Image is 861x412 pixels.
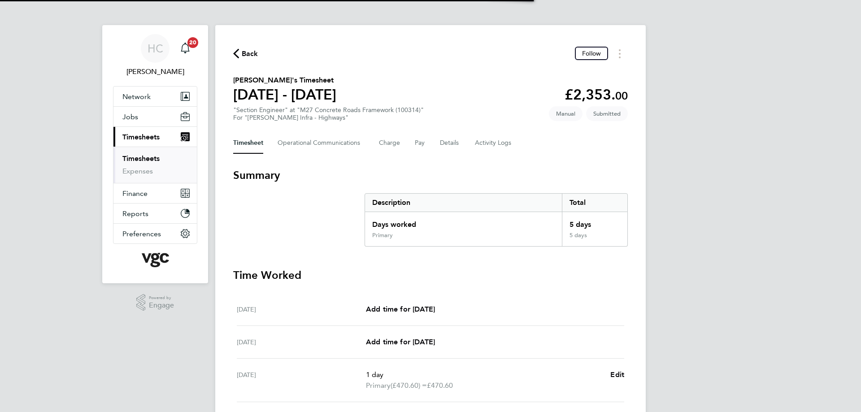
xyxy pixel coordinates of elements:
div: [DATE] [237,304,366,315]
div: Primary [372,232,393,239]
div: Timesheets [113,147,197,183]
h2: [PERSON_NAME]'s Timesheet [233,75,336,86]
a: Add time for [DATE] [366,337,435,347]
button: Reports [113,204,197,223]
button: Operational Communications [278,132,365,154]
span: Primary [366,380,391,391]
a: Expenses [122,167,153,175]
span: This timesheet is Submitted. [586,106,628,121]
app-decimal: £2,353. [565,86,628,103]
nav: Main navigation [102,25,208,283]
button: Timesheets [113,127,197,147]
div: "Section Engineer" at "M27 Concrete Roads Framework (100314)" [233,106,424,121]
button: Activity Logs [475,132,513,154]
span: Preferences [122,230,161,238]
button: Pay [415,132,426,154]
button: Preferences [113,224,197,243]
button: Timesheets Menu [612,47,628,61]
div: 5 days [562,212,627,232]
span: Add time for [DATE] [366,338,435,346]
span: Engage [149,302,174,309]
span: Finance [122,189,148,198]
div: [DATE] [237,337,366,347]
a: Timesheets [122,154,160,163]
a: Go to home page [113,253,197,267]
h1: [DATE] - [DATE] [233,86,336,104]
span: This timesheet was manually created. [549,106,583,121]
span: Jobs [122,113,138,121]
a: Add time for [DATE] [366,304,435,315]
button: Details [440,132,461,154]
button: Charge [379,132,400,154]
button: Finance [113,183,197,203]
button: Jobs [113,107,197,126]
a: 20 [176,34,194,63]
div: Total [562,194,627,212]
span: Back [242,48,258,59]
button: Timesheet [233,132,263,154]
button: Network [113,87,197,106]
div: Summary [365,193,628,247]
div: 5 days [562,232,627,246]
button: Back [233,48,258,59]
div: [DATE] [237,369,366,391]
h3: Time Worked [233,268,628,282]
img: vgcgroup-logo-retina.png [142,253,169,267]
span: Powered by [149,294,174,302]
button: Follow [575,47,608,60]
span: Edit [610,370,624,379]
span: (£470.60) = [391,381,427,390]
div: For "[PERSON_NAME] Infra - Highways" [233,114,424,121]
a: Powered byEngage [136,294,174,311]
span: Timesheets [122,133,160,141]
span: 20 [187,37,198,48]
span: Network [122,92,151,101]
span: Reports [122,209,148,218]
span: £470.60 [427,381,453,390]
a: Edit [610,369,624,380]
span: Add time for [DATE] [366,305,435,313]
span: Heena Chatrath [113,66,197,77]
h3: Summary [233,168,628,182]
span: HC [148,43,163,54]
a: HC[PERSON_NAME] [113,34,197,77]
span: 00 [615,89,628,102]
div: Days worked [365,212,562,232]
p: 1 day [366,369,603,380]
div: Description [365,194,562,212]
span: Follow [582,49,601,57]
